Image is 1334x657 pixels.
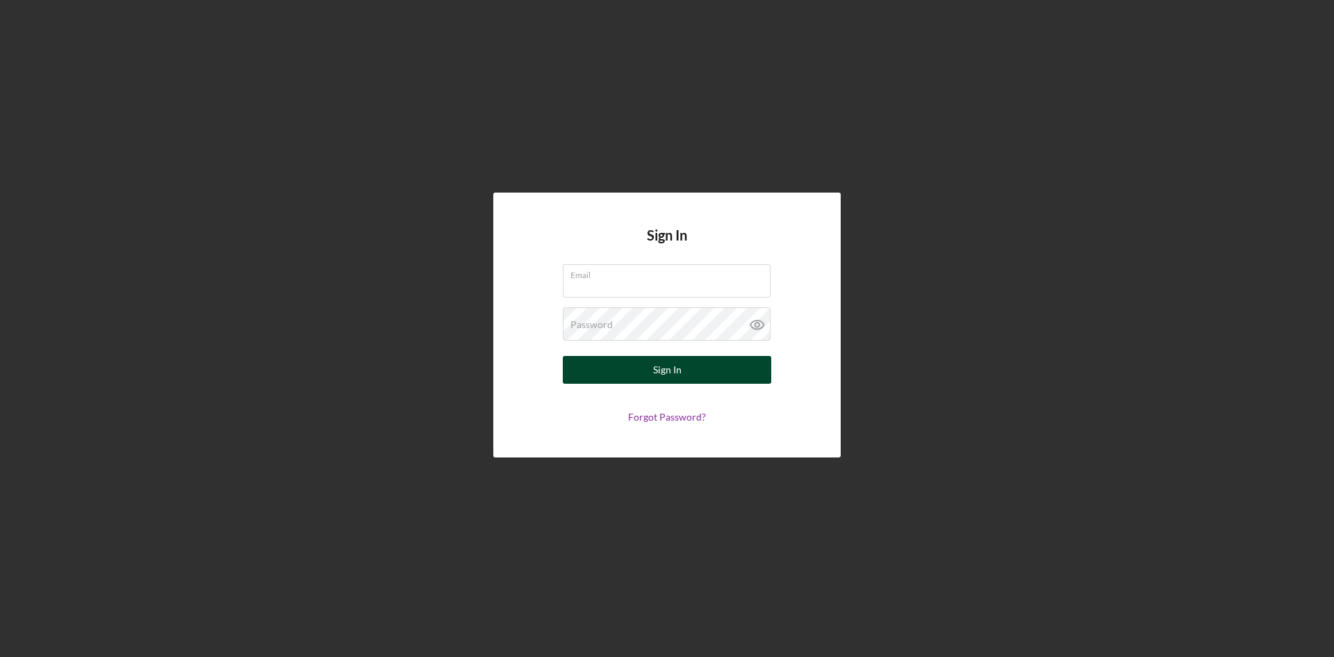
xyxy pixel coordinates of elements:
[628,411,706,423] a: Forgot Password?
[647,227,687,264] h4: Sign In
[570,319,613,330] label: Password
[653,356,682,384] div: Sign In
[563,356,771,384] button: Sign In
[570,265,771,280] label: Email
